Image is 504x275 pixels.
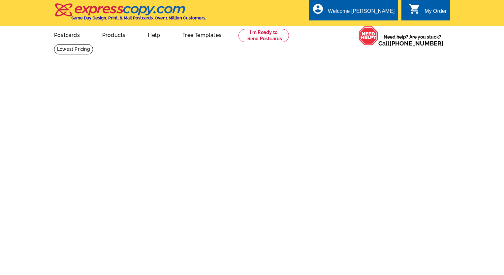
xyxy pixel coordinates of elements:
a: Free Templates [172,27,232,42]
a: shopping_cart My Order [409,7,447,15]
i: shopping_cart [409,3,421,15]
img: help [359,26,378,46]
a: Same Day Design, Print, & Mail Postcards. Over 1 Million Customers. [54,8,206,20]
a: Help [137,27,171,42]
span: Call [378,40,443,47]
h4: Same Day Design, Print, & Mail Postcards. Over 1 Million Customers. [71,15,206,20]
div: Welcome [PERSON_NAME] [328,8,394,17]
a: [PHONE_NUMBER] [390,40,443,47]
span: Need help? Are you stuck? [378,34,447,47]
div: My Order [425,8,447,17]
i: account_circle [312,3,324,15]
a: Postcards [44,27,90,42]
a: Products [92,27,136,42]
